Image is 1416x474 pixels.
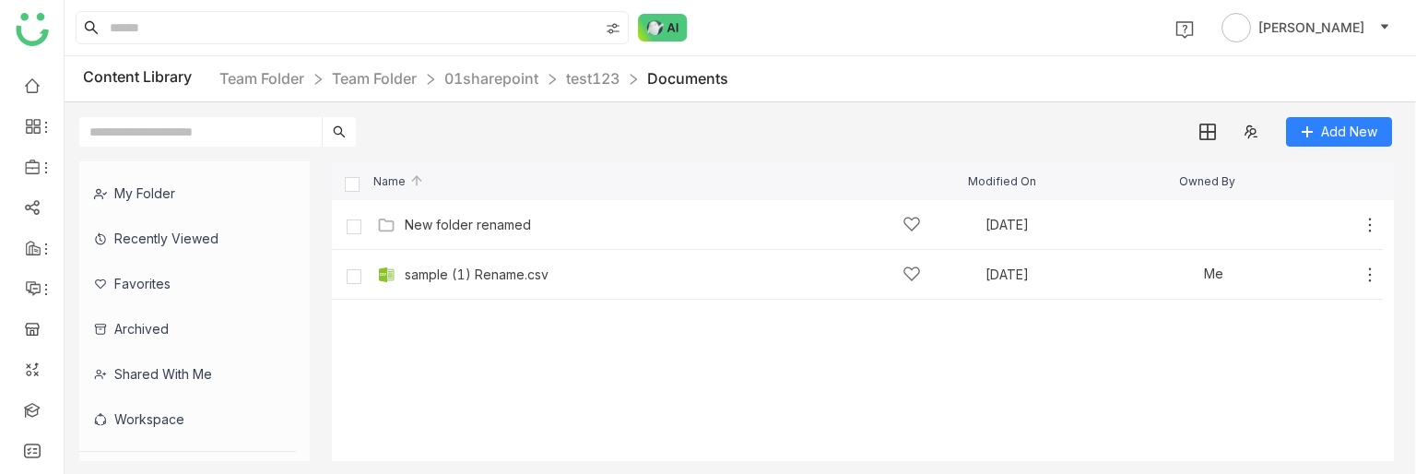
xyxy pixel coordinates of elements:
img: Folder [377,216,395,234]
span: Owned By [1179,175,1235,187]
div: Content Library [83,67,728,90]
div: [DATE] [985,268,1177,281]
img: search-type.svg [606,21,620,36]
img: csv.svg [377,266,395,284]
img: ask-buddy-normal.svg [638,14,688,41]
img: arrow-up.svg [409,173,424,188]
div: Workspace [79,397,296,442]
img: logo [16,13,49,46]
div: Archived [79,306,296,351]
span: Add New [1321,122,1377,142]
button: [PERSON_NAME] [1218,13,1394,42]
span: [PERSON_NAME] [1258,18,1364,38]
a: 01sharepoint [444,69,538,88]
div: Favorites [79,261,296,306]
a: Documents [647,69,728,88]
span: Name [373,175,424,187]
a: Team Folder [332,69,417,88]
a: New folder renamed [405,218,531,232]
a: test123 [566,69,619,88]
div: Me [1178,266,1223,284]
div: Shared with me [79,351,296,397]
span: Modified On [968,175,1036,187]
div: Recently Viewed [79,216,296,261]
button: Add New [1286,117,1392,147]
a: Team Folder [219,69,304,88]
a: sample (1) Rename.csv [405,267,549,282]
img: grid.svg [1199,124,1216,140]
div: My Folder [79,171,296,216]
img: avatar [1221,13,1251,42]
img: 684a9b22de261c4b36a3d00f [1178,266,1197,284]
div: [DATE] [985,219,1177,231]
img: help.svg [1175,20,1194,39]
